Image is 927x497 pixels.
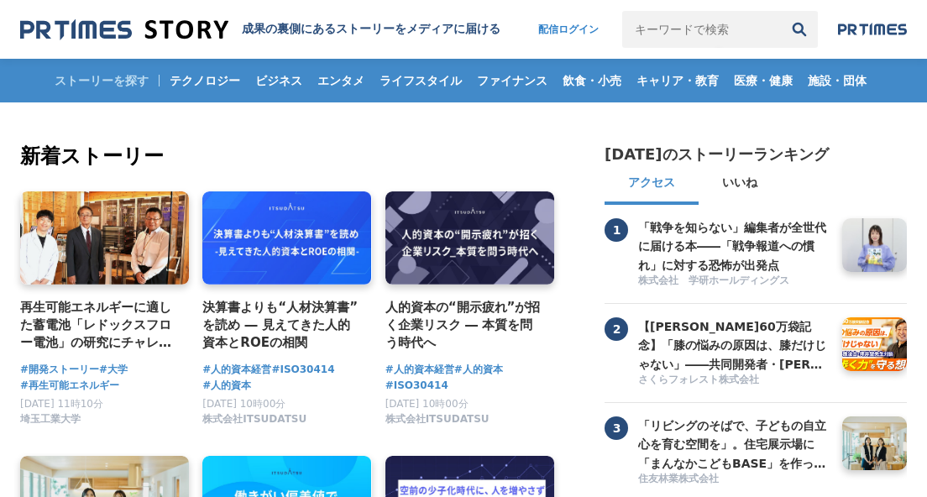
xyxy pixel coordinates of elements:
[727,59,799,102] a: 医療・健康
[781,11,818,48] button: 検索
[638,472,830,488] a: 住友林業株式会社
[699,165,781,205] button: いいね
[385,378,448,394] a: #ISO30414
[249,73,309,88] span: ビジネス
[638,373,759,387] span: さくらフォレスト株式会社
[638,218,830,275] h3: 「戦争を知らない」編集者が全世代に届ける本――「戦争報道への慣れ」に対する恐怖が出発点
[556,73,628,88] span: 飲食・小売
[242,22,500,37] h1: 成果の裏側にあるストーリーをメディアに届ける
[638,416,830,470] a: 「リビングのそばで、子どもの自立心を育む空間を」。住宅展示場に「まんなかこどもBASE」を作った２人の女性社員
[202,417,306,429] a: 株式会社ITSUDATSU
[311,59,371,102] a: エンタメ
[202,412,306,426] span: 株式会社ITSUDATSU
[373,59,469,102] a: ライフスタイル
[202,298,358,353] a: 決算書よりも“人材決算書”を読め ― 見えてきた人的資本とROEの相関
[556,59,628,102] a: 飲食・小売
[373,73,469,88] span: ライフスタイル
[801,59,873,102] a: 施設・団体
[727,73,799,88] span: 医療・健康
[20,362,99,378] a: #開発ストーリー
[20,18,500,41] a: 成果の裏側にあるストーリーをメディアに届ける 成果の裏側にあるストーリーをメディアに届ける
[638,317,830,371] a: 【[PERSON_NAME]60万袋記念】「膝の悩みの原因は、膝だけじゃない」――共同開発者・[PERSON_NAME]先生と語る、"歩く力"を守る想い【共同開発者対談】
[20,298,175,353] a: 再生可能エネルギーに適した蓄電池「レドックスフロー電池」の研究にチャレンジする埼玉工業大学
[271,362,334,378] a: #ISO30414
[163,59,247,102] a: テクノロジー
[638,472,719,486] span: 住友林業株式会社
[385,417,490,429] a: 株式会社ITSUDATSU
[20,18,228,41] img: 成果の裏側にあるストーリーをメディアに届ける
[838,23,907,36] img: prtimes
[249,59,309,102] a: ビジネス
[630,59,725,102] a: キャリア・教育
[638,274,830,290] a: 株式会社 学研ホールディングス
[20,378,119,394] a: #再生可能エネルギー
[638,317,830,374] h3: 【[PERSON_NAME]60万袋記念】「膝の悩みの原因は、膝だけじゃない」――共同開発者・[PERSON_NAME]先生と語る、"歩く力"を守る想い【共同開発者対談】
[385,412,490,426] span: 株式会社ITSUDATSU
[605,416,628,440] span: 3
[605,317,628,341] span: 2
[385,298,541,353] a: 人的資本の“開示疲れ”が招く企業リスク ― 本質を問う時代へ
[638,416,830,473] h3: 「リビングのそばで、子どもの自立心を育む空間を」。住宅展示場に「まんなかこどもBASE」を作った２人の女性社員
[470,73,554,88] span: ファイナンス
[454,362,503,378] a: #人的資本
[20,417,81,429] a: 埼玉工業大学
[605,165,699,205] button: アクセス
[638,274,789,288] span: 株式会社 学研ホールディングス
[20,412,81,426] span: 埼玉工業大学
[801,73,873,88] span: 施設・団体
[638,218,830,272] a: 「戦争を知らない」編集者が全世代に届ける本――「戦争報道への慣れ」に対する恐怖が出発点
[385,362,454,378] a: #人的資本経営
[622,11,781,48] input: キーワードで検索
[163,73,247,88] span: テクノロジー
[630,73,725,88] span: キャリア・教育
[202,398,285,410] span: [DATE] 10時00分
[470,59,554,102] a: ファイナンス
[20,398,103,410] span: [DATE] 11時10分
[605,144,829,165] h2: [DATE]のストーリーランキング
[385,398,469,410] span: [DATE] 10時00分
[638,373,830,389] a: さくらフォレスト株式会社
[605,218,628,242] span: 1
[521,11,615,48] a: 配信ログイン
[20,141,558,171] h2: 新着ストーリー
[202,362,271,378] a: #人的資本経営
[99,362,128,378] a: #大学
[202,378,251,394] a: #人的資本
[311,73,371,88] span: エンタメ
